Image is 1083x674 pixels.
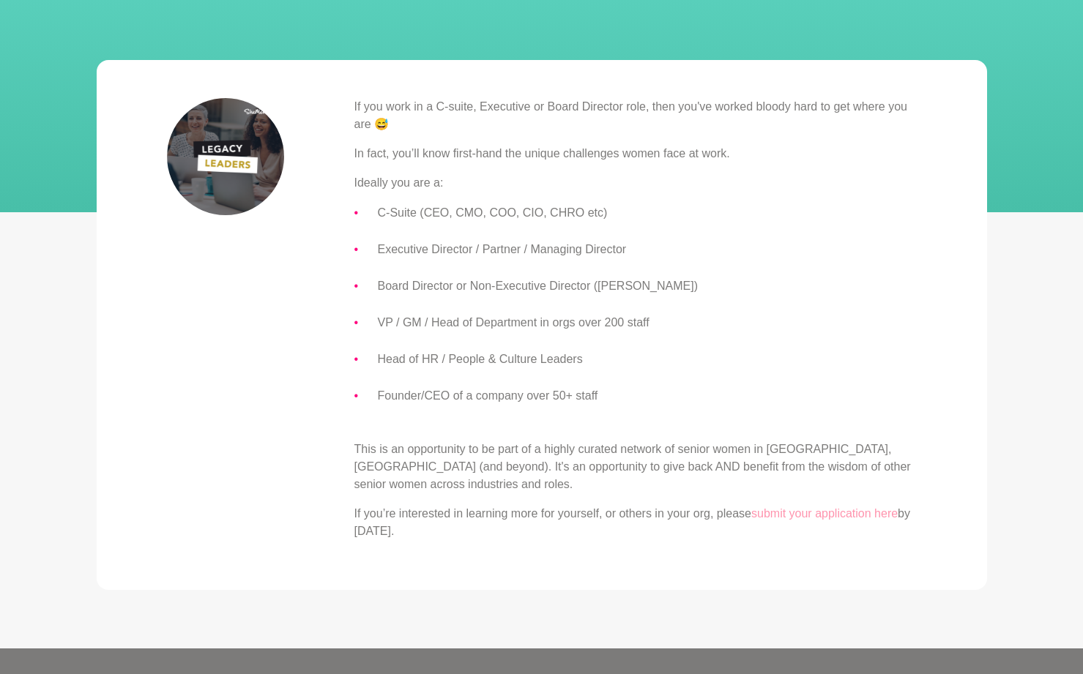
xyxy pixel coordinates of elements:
li: Executive Director / Partner / Managing Director [378,240,917,259]
p: If you’re interested in learning more for yourself, or others in your org, please by [DATE]. [354,505,917,540]
li: Founder/CEO of a company over 50+ staff [378,386,917,405]
p: In fact, you’ll know first-hand the unique challenges women face at work. [354,145,917,162]
p: Ideally you are a: [354,174,917,192]
p: If you work in a C-suite, Executive or Board Director role, then you've worked bloody hard to get... [354,98,917,133]
li: Head of HR / People & Culture Leaders [378,350,917,369]
li: C-Suite (CEO, CMO, COO, CIO, CHRO etc) [378,203,917,222]
li: Board Director or Non-Executive Director ([PERSON_NAME]) [378,277,917,296]
li: VP / GM / Head of Department in orgs over 200 staff [378,313,917,332]
a: submit your application here [751,507,898,520]
p: This is an opportunity to be part of a highly curated network of senior women in [GEOGRAPHIC_DATA... [354,441,917,493]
